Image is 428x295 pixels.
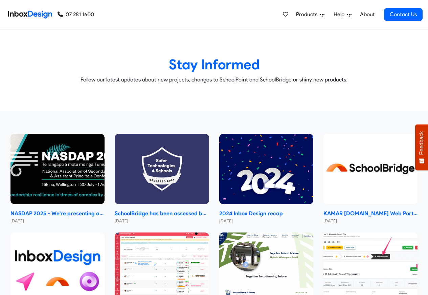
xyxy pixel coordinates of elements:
[115,218,209,224] small: [DATE]
[219,134,313,224] a: 2024 Inbox Design recap 2024 Inbox Design recap [DATE]
[323,134,418,204] img: KAMAR school.kiwi Web Portal 2024 Changeover
[219,218,313,224] small: [DATE]
[115,134,209,204] img: SchoolBridge has been assessed by Safer Technologies 4 Schools (ST4S)
[323,134,418,224] a: KAMAR school.kiwi Web Portal 2024 Changeover KAMAR [DOMAIN_NAME] Web Portal 2024 Changeover [DATE]
[10,218,105,224] small: [DATE]
[5,56,423,73] heading: Stay Informed
[323,218,418,224] small: [DATE]
[115,210,209,218] strong: SchoolBridge has been assessed by Safer Technologies 4 Schools (ST4S)
[219,134,313,204] img: 2024 Inbox Design recap
[10,210,105,218] strong: NASDAP 2025 - We're presenting about SchoolPoint and SchoolBridge
[219,210,313,218] strong: 2024 Inbox Design recap
[384,8,423,21] a: Contact Us
[296,10,320,19] span: Products
[10,134,105,224] a: NASDAP 2025 - We're presenting about SchoolPoint and SchoolBridge NASDAP 2025 - We're presenting ...
[5,76,423,84] p: Follow our latest updates about new projects, changes to SchoolPoint and SchoolBridge or shiny ne...
[10,134,105,204] img: NASDAP 2025 - We're presenting about SchoolPoint and SchoolBridge
[331,8,354,21] a: Help
[419,131,425,155] span: Feedback
[323,210,418,218] strong: KAMAR [DOMAIN_NAME] Web Portal 2024 Changeover
[115,134,209,224] a: SchoolBridge has been assessed by Safer Technologies 4 Schools (ST4S) SchoolBridge has been asses...
[415,124,428,170] button: Feedback - Show survey
[58,10,94,19] a: 07 281 1600
[293,8,327,21] a: Products
[358,8,377,21] a: About
[334,10,347,19] span: Help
